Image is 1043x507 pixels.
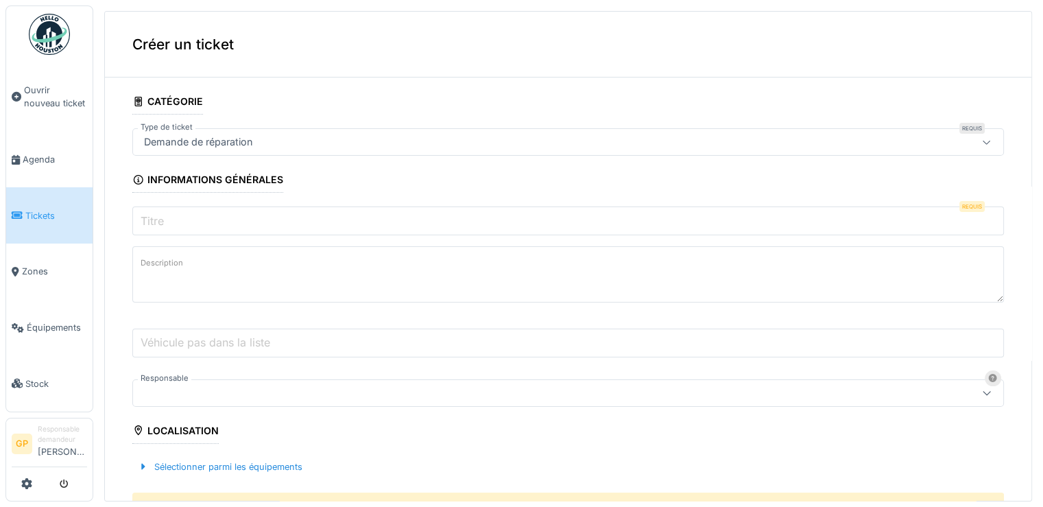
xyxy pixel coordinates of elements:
label: Type de ticket [138,121,195,133]
a: Ouvrir nouveau ticket [6,62,93,132]
div: Localisation [132,421,219,444]
label: Description [138,255,186,272]
div: Demande de réparation [139,134,259,150]
span: Tickets [25,209,87,222]
a: Zones [6,244,93,300]
div: Informations générales [132,169,283,193]
span: Ouvrir nouveau ticket [24,84,87,110]
a: Agenda [6,132,93,188]
li: [PERSON_NAME] [38,424,87,464]
a: Stock [6,355,93,412]
div: Sélectionner parmi les équipements [132,458,308,476]
a: GP Responsable demandeur[PERSON_NAME] [12,424,87,467]
label: Titre [138,213,167,229]
span: Équipements [27,321,87,334]
div: Responsable demandeur [38,424,87,445]
div: Créer un ticket [105,12,1031,78]
span: Agenda [23,153,87,166]
span: Zones [22,265,87,278]
label: Responsable [138,373,191,384]
li: GP [12,434,32,454]
span: Stock [25,377,87,390]
div: Requis [959,201,985,212]
a: Équipements [6,300,93,356]
div: Catégorie [132,91,203,115]
label: Véhicule pas dans la liste [138,334,273,351]
a: Tickets [6,187,93,244]
img: Badge_color-CXgf-gQk.svg [29,14,70,55]
div: Requis [959,123,985,134]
